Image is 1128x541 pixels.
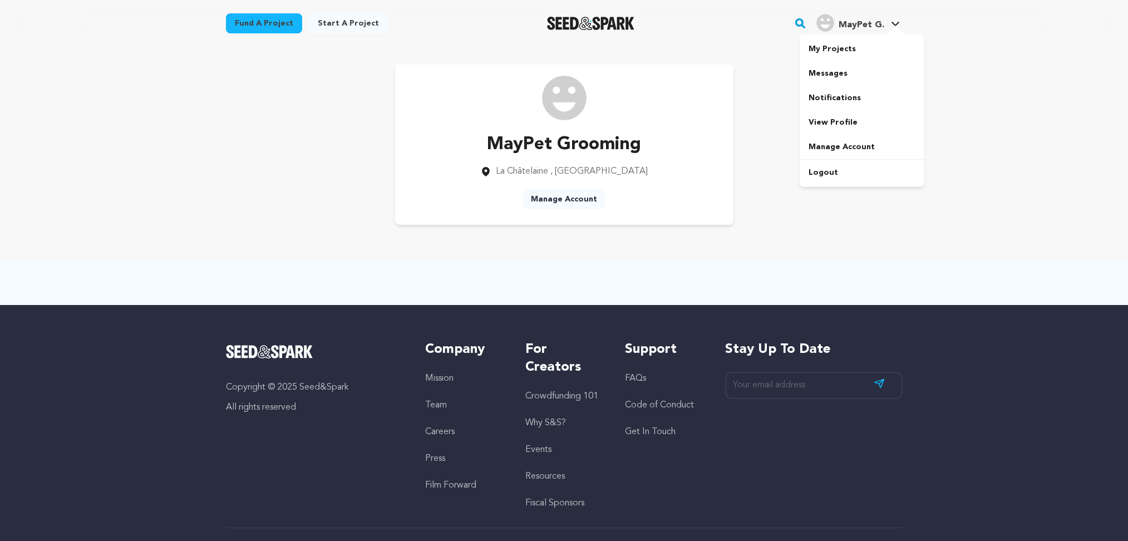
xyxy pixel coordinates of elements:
[425,427,455,436] a: Careers
[814,12,902,32] a: MayPet G.'s Profile
[800,135,924,159] a: Manage Account
[542,76,587,120] img: /img/default-images/user/medium/user.png image
[525,499,584,508] a: Fiscal Sponsors
[550,167,648,176] span: , [GEOGRAPHIC_DATA]
[525,419,566,427] a: Why S&S?
[425,341,503,358] h5: Company
[425,481,476,490] a: Film Forward
[496,167,548,176] span: La Châtelaine
[525,341,603,376] h5: For Creators
[525,392,598,401] a: Crowdfunding 101
[425,454,445,463] a: Press
[816,14,834,32] img: user.png
[480,131,648,158] p: MayPet Grooming
[425,401,447,410] a: Team
[226,401,403,414] p: All rights reserved
[547,17,634,30] a: Seed&Spark Homepage
[625,374,646,383] a: FAQs
[226,345,403,358] a: Seed&Spark Homepage
[800,61,924,86] a: Messages
[800,160,924,185] a: Logout
[625,401,694,410] a: Code of Conduct
[625,427,676,436] a: Get In Touch
[309,13,388,33] a: Start a project
[725,372,903,399] input: Your email address
[226,13,302,33] a: Fund a project
[839,21,884,29] span: MayPet G.
[425,374,454,383] a: Mission
[525,472,565,481] a: Resources
[800,37,924,61] a: My Projects
[725,341,903,358] h5: Stay up to date
[625,341,702,358] h5: Support
[800,110,924,135] a: View Profile
[816,14,884,32] div: MayPet G.'s Profile
[814,12,902,35] span: MayPet G.'s Profile
[226,381,403,394] p: Copyright © 2025 Seed&Spark
[522,189,606,209] a: Manage Account
[800,86,924,110] a: Notifications
[525,445,551,454] a: Events
[547,17,634,30] img: Seed&Spark Logo Dark Mode
[226,345,313,358] img: Seed&Spark Logo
